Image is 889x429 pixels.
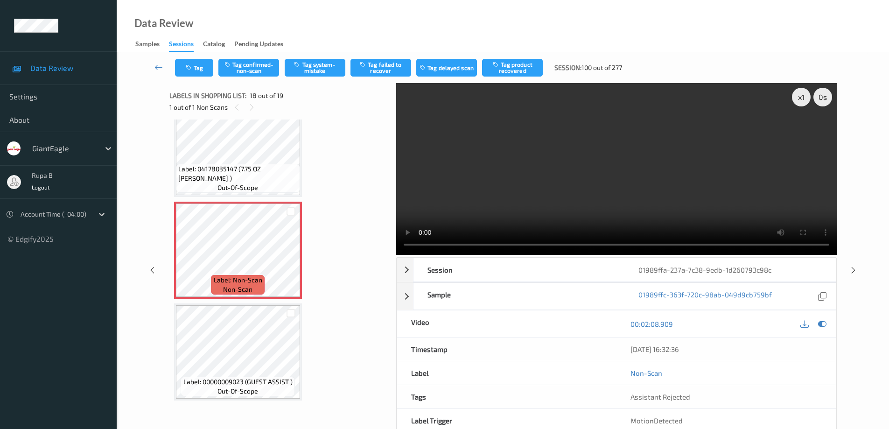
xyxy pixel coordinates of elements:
span: Label: 00000009023 (GUEST ASSIST ) [183,377,293,387]
div: Sample [413,283,624,309]
div: Catalog [203,39,225,51]
div: Session01989ffa-237a-7c38-9edb-1d260793c98c [397,258,836,282]
span: out-of-scope [217,387,258,396]
span: 18 out of 19 [250,91,283,100]
div: Timestamp [397,338,616,361]
div: Samples [135,39,160,51]
div: 0 s [813,88,832,106]
button: Tag delayed scan [416,59,477,77]
button: Tag product recovered [482,59,543,77]
button: Tag confirmed-non-scan [218,59,279,77]
a: Non-Scan [630,368,662,378]
span: Label: 04178035147 (7.75 OZ [PERSON_NAME] ) [178,164,298,183]
span: Session: [554,63,581,72]
a: 01989ffc-363f-720c-98ab-049d9cb759bf [638,290,772,302]
div: Pending Updates [234,39,283,51]
span: non-scan [223,285,252,294]
div: Session [413,258,624,281]
button: Tag system-mistake [285,59,345,77]
div: Sessions [169,39,194,52]
a: Samples [135,38,169,51]
div: Video [397,310,616,337]
span: Label: Non-Scan [214,275,262,285]
button: Tag failed to recover [350,59,411,77]
div: Tags [397,385,616,408]
span: Labels in shopping list: [169,91,246,100]
div: Sample01989ffc-363f-720c-98ab-049d9cb759bf [397,282,836,310]
a: 00:02:08.909 [630,319,673,329]
div: Label [397,361,616,385]
div: [DATE] 16:32:36 [630,345,822,354]
span: Assistant Rejected [630,393,690,401]
div: Data Review [134,19,193,28]
a: Sessions [169,38,203,52]
div: x 1 [792,88,811,106]
a: Pending Updates [234,38,293,51]
a: Catalog [203,38,234,51]
div: 1 out of 1 Non Scans [169,101,390,113]
span: out-of-scope [217,183,258,192]
button: Tag [175,59,213,77]
div: 01989ffa-237a-7c38-9edb-1d260793c98c [624,258,835,281]
span: 100 out of 277 [581,63,622,72]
